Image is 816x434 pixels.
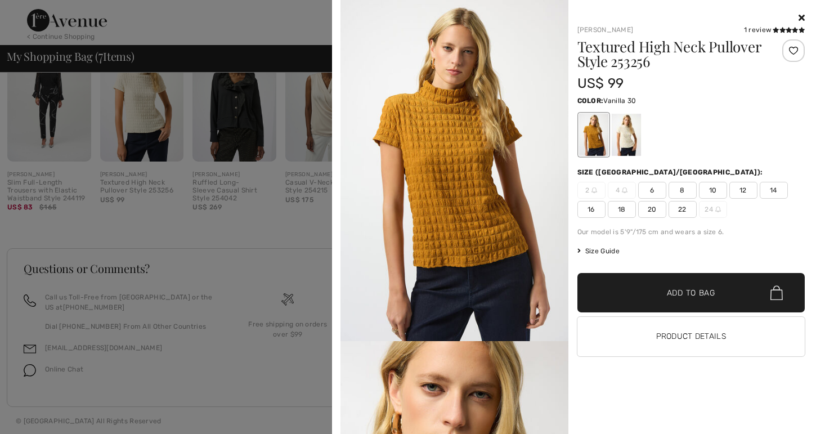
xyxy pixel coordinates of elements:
span: 18 [608,201,636,218]
span: 16 [577,201,606,218]
div: 1 review [744,25,805,35]
span: 6 [638,182,666,199]
span: 14 [760,182,788,199]
button: Add to Bag [577,273,805,312]
div: Our model is 5'9"/175 cm and wears a size 6. [577,227,805,237]
h1: Textured High Neck Pullover Style 253256 [577,39,767,69]
span: 20 [638,201,666,218]
span: Size Guide [577,246,620,256]
div: Size ([GEOGRAPHIC_DATA]/[GEOGRAPHIC_DATA]): [577,167,765,177]
span: 24 [699,201,727,218]
img: ring-m.svg [622,187,627,193]
span: Color: [577,97,604,105]
span: 4 [608,182,636,199]
div: Medallion [579,114,608,156]
a: [PERSON_NAME] [577,26,634,34]
span: 8 [669,182,697,199]
span: 12 [729,182,757,199]
img: ring-m.svg [591,187,597,193]
img: ring-m.svg [715,207,721,212]
span: Add to Bag [667,287,715,299]
span: US$ 99 [577,75,624,91]
span: 22 [669,201,697,218]
span: 10 [699,182,727,199]
div: Vanilla 30 [611,114,640,156]
button: Product Details [577,317,805,356]
img: Bag.svg [770,285,783,300]
span: Help [26,8,49,18]
span: Vanilla 30 [603,97,636,105]
span: 2 [577,182,606,199]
